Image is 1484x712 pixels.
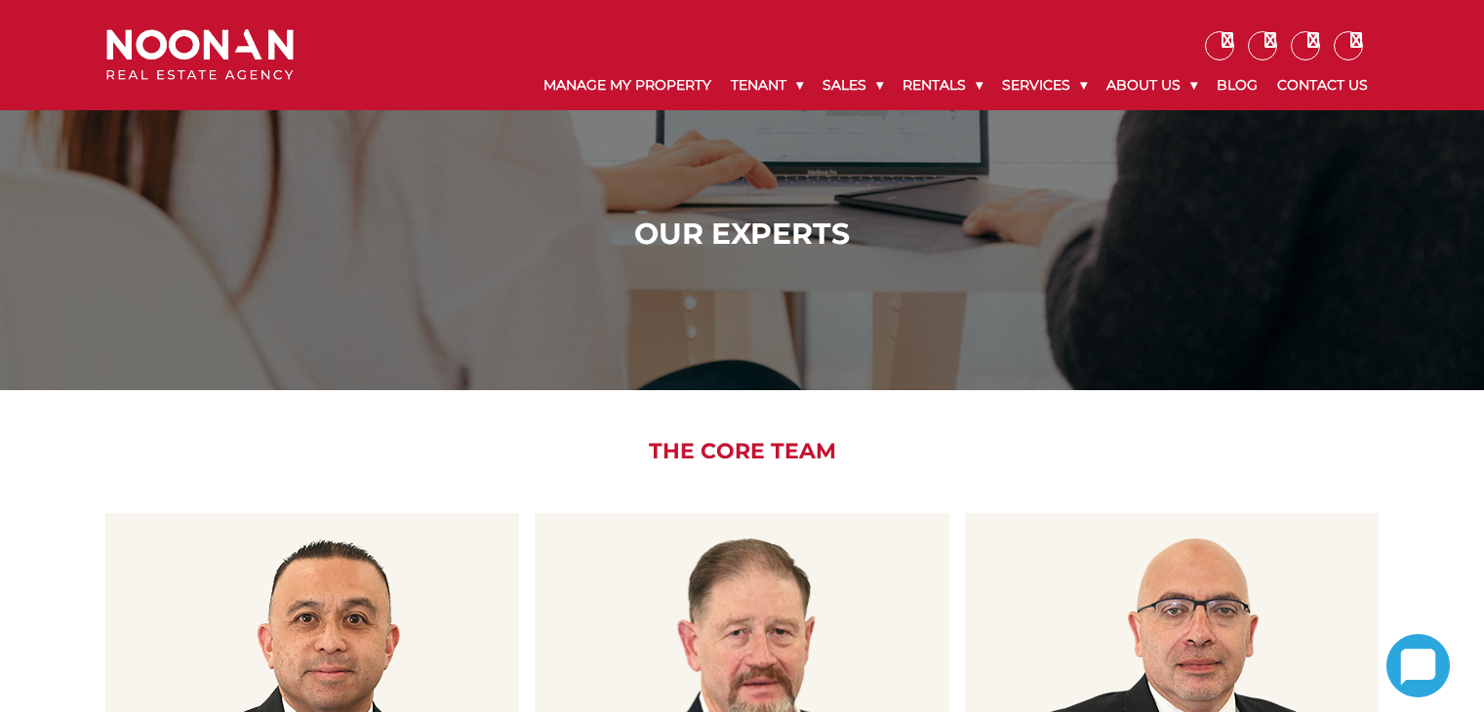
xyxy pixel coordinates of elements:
a: Contact Us [1267,60,1378,110]
a: Services [992,60,1097,110]
a: Rentals [893,60,992,110]
a: Blog [1207,60,1267,110]
h2: The Core Team [92,439,1392,464]
a: Sales [813,60,893,110]
a: Tenant [721,60,813,110]
img: Noonan Real Estate Agency [106,29,294,81]
a: About Us [1097,60,1207,110]
a: Manage My Property [534,60,721,110]
h1: Our Experts [111,217,1373,252]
